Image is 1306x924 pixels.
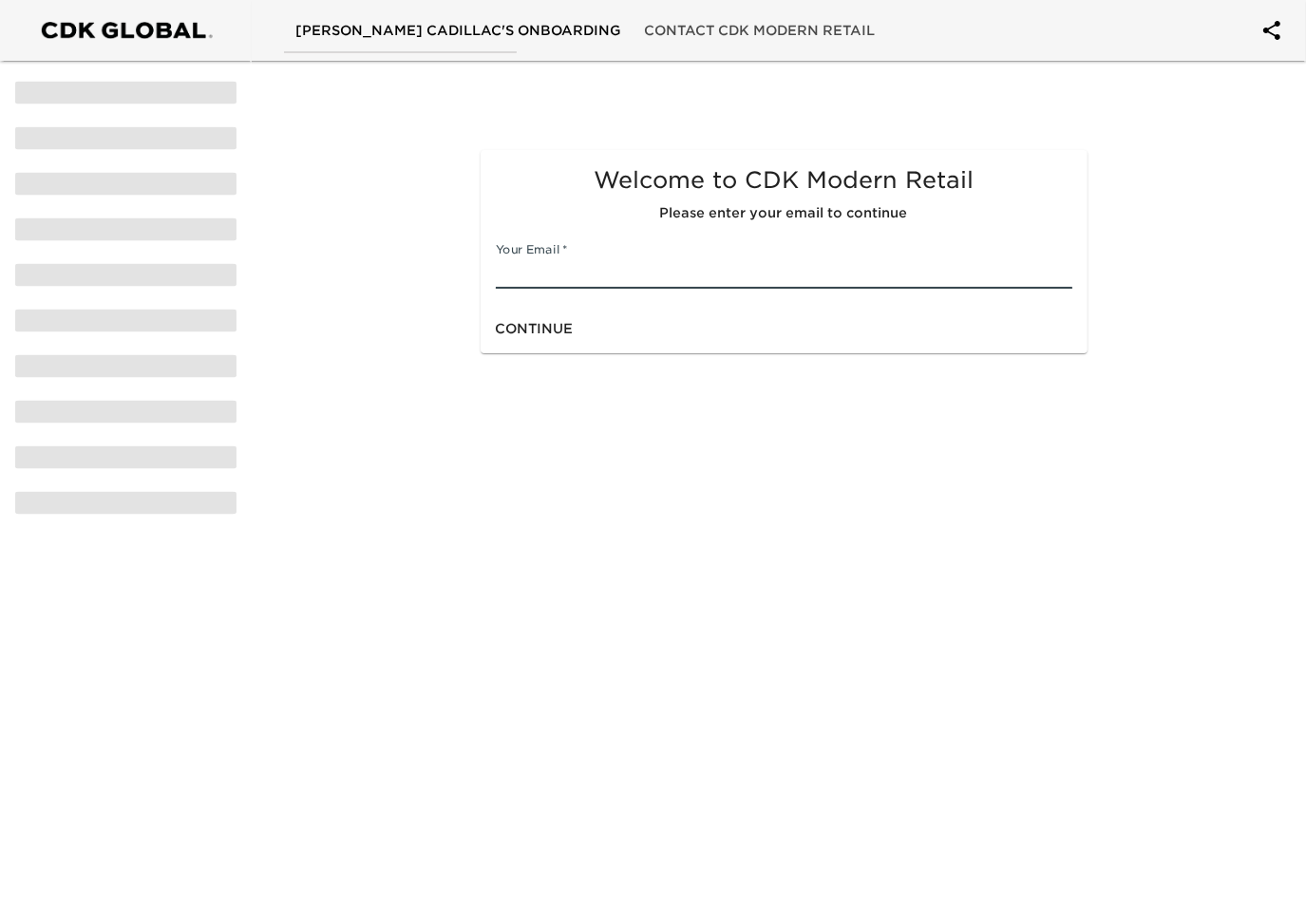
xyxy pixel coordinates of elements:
button: account of current user [1249,8,1295,53]
h5: Welcome to CDK Modern Retail [496,165,1072,196]
span: [PERSON_NAME] Cadillac's Onboarding [295,19,621,43]
span: Contact CDK Modern Retail [644,19,875,43]
label: Your Email [496,244,567,255]
span: Continue [496,317,574,341]
button: Continue [488,311,581,347]
h6: Please enter your email to continue [496,203,1072,224]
